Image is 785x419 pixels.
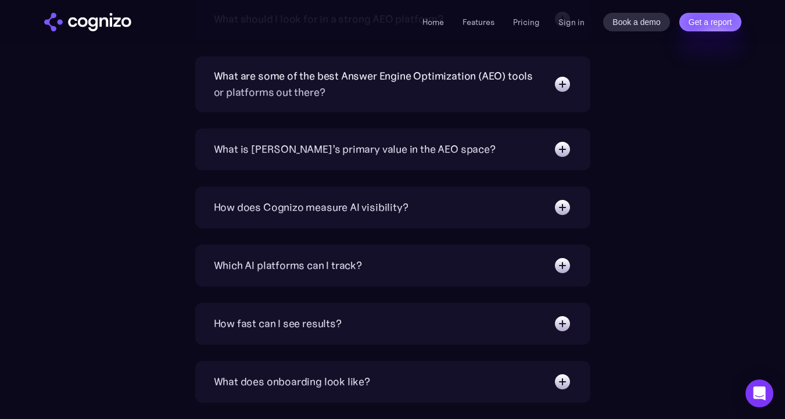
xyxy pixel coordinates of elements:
a: Home [422,17,444,27]
a: Sign in [558,15,585,29]
a: Book a demo [603,13,670,31]
div: How does Cognizo measure AI visibility? [214,199,408,216]
div: How fast can I see results? [214,316,342,332]
div: Open Intercom Messenger [745,379,773,407]
a: Get a report [679,13,741,31]
div: What are some of the best Answer Engine Optimization (AEO) tools or platforms out there? [214,68,542,101]
div: Which AI platforms can I track? [214,257,362,274]
div: What does onboarding look like? [214,374,370,390]
div: What is [PERSON_NAME]’s primary value in the AEO space? [214,141,496,157]
a: Pricing [513,17,540,27]
a: Features [463,17,494,27]
a: home [44,13,131,31]
img: cognizo logo [44,13,131,31]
